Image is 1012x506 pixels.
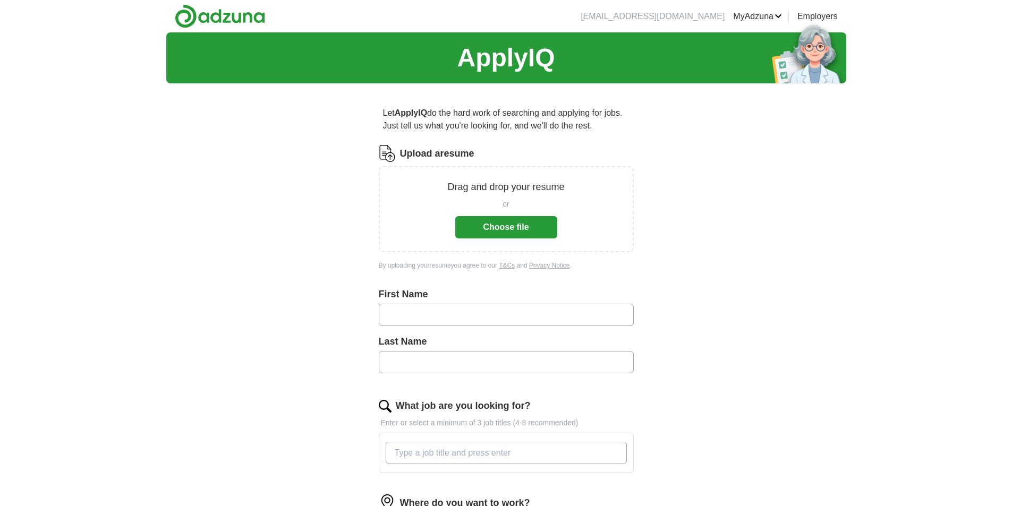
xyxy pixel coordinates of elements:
[396,399,531,413] label: What job are you looking for?
[379,417,634,428] p: Enter or select a minimum of 3 job titles (4-8 recommended)
[447,180,564,194] p: Drag and drop your resume
[733,10,782,23] a: MyAdzuna
[379,102,634,136] p: Let do the hard work of searching and applying for jobs. Just tell us what you're looking for, an...
[581,10,725,23] li: [EMAIL_ADDRESS][DOMAIN_NAME]
[379,261,634,270] div: By uploading your resume you agree to our and .
[379,145,396,162] img: CV Icon
[395,108,427,117] strong: ApplyIQ
[529,262,570,269] a: Privacy Notice
[457,39,555,77] h1: ApplyIQ
[499,262,515,269] a: T&Cs
[379,335,634,349] label: Last Name
[455,216,557,238] button: Choose file
[379,400,392,413] img: search.png
[175,4,265,28] img: Adzuna logo
[386,442,627,464] input: Type a job title and press enter
[379,287,634,302] label: First Name
[503,199,509,210] span: or
[797,10,838,23] a: Employers
[400,147,474,161] label: Upload a resume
